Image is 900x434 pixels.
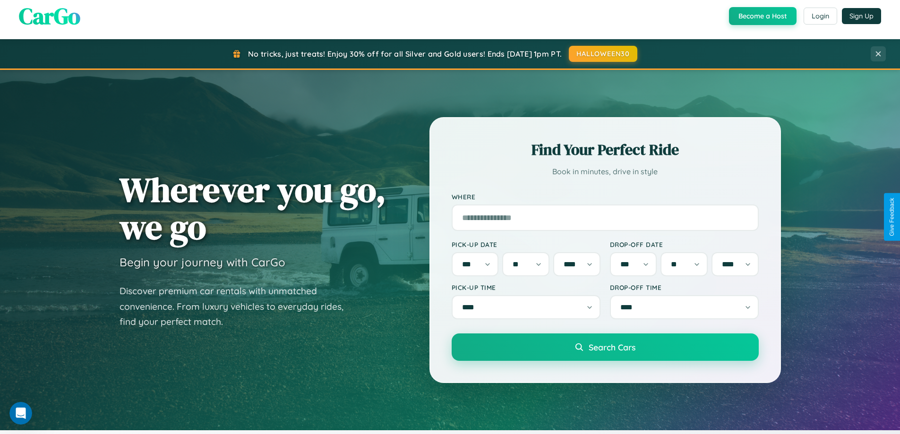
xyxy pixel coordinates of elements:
button: HALLOWEEN30 [569,46,637,62]
label: Drop-off Date [610,240,759,248]
h1: Wherever you go, we go [120,171,386,246]
label: Where [452,193,759,201]
span: No tricks, just treats! Enjoy 30% off for all Silver and Gold users! Ends [DATE] 1pm PT. [248,49,562,59]
label: Pick-up Time [452,283,600,291]
label: Drop-off Time [610,283,759,291]
p: Discover premium car rentals with unmatched convenience. From luxury vehicles to everyday rides, ... [120,283,356,330]
button: Login [804,8,837,25]
p: Book in minutes, drive in style [452,165,759,179]
span: CarGo [19,0,80,32]
label: Pick-up Date [452,240,600,248]
button: Become a Host [729,7,797,25]
button: Sign Up [842,8,881,24]
h2: Find Your Perfect Ride [452,139,759,160]
h3: Begin your journey with CarGo [120,255,285,269]
iframe: Intercom live chat [9,402,32,425]
button: Search Cars [452,333,759,361]
span: Search Cars [589,342,635,352]
div: Give Feedback [889,198,895,236]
